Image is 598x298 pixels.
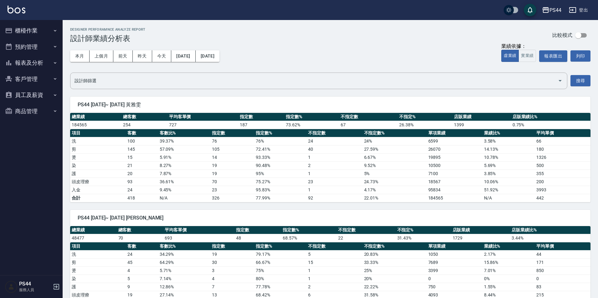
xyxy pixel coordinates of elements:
[238,113,284,121] th: 指定數
[254,145,307,153] td: 72.41 %
[126,275,158,283] td: 5
[70,153,126,161] td: 燙
[70,250,126,258] td: 洗
[210,161,254,169] td: 19
[70,242,126,250] th: 項目
[171,50,195,62] button: [DATE]
[427,169,482,178] td: 7100
[126,258,158,266] td: 45
[482,266,535,275] td: 7.01 %
[363,283,427,291] td: 22.22 %
[535,129,590,137] th: 平均單價
[427,266,482,275] td: 3399
[126,178,158,186] td: 93
[254,194,307,202] td: 77.99%
[8,6,25,13] img: Logo
[396,234,451,242] td: 31.43 %
[482,153,535,161] td: 10.78 %
[482,145,535,153] td: 14.13 %
[235,234,281,242] td: 48
[158,242,210,250] th: 客數比%
[535,194,590,202] td: 442
[196,50,219,62] button: [DATE]
[427,129,482,137] th: 單項業績
[254,137,307,145] td: 76 %
[210,283,254,291] td: 7
[307,186,362,194] td: 1
[535,242,590,250] th: 平均單價
[535,250,590,258] td: 44
[126,186,158,194] td: 24
[511,113,590,121] th: 店販業績比%
[482,258,535,266] td: 15.86 %
[158,153,210,161] td: 5.91 %
[363,258,427,266] td: 33.33 %
[535,153,590,161] td: 1326
[427,258,482,266] td: 7689
[70,234,117,242] td: 48477
[555,76,565,86] button: Open
[307,145,362,153] td: 40
[19,287,51,293] p: 服務人員
[451,226,510,234] th: 店販業績
[163,226,235,234] th: 平均客單價
[363,178,427,186] td: 24.73 %
[482,137,535,145] td: 3.58 %
[126,283,158,291] td: 9
[158,161,210,169] td: 8.27 %
[210,145,254,153] td: 105
[70,275,126,283] td: 染
[254,161,307,169] td: 90.48 %
[126,169,158,178] td: 20
[254,283,307,291] td: 77.78 %
[427,178,482,186] td: 18567
[73,75,555,86] input: 選擇設計師
[70,28,146,32] h2: Designer Perforamnce Analyze Report
[70,137,126,145] td: 洗
[337,234,395,242] td: 22
[158,129,210,137] th: 客數比%
[482,194,535,202] td: N/A
[126,242,158,250] th: 客數
[210,266,254,275] td: 3
[70,186,126,194] td: 入金
[363,194,427,202] td: 22.01%
[482,169,535,178] td: 3.85 %
[307,266,362,275] td: 1
[396,226,451,234] th: 不指定%
[70,226,117,234] th: 總業績
[117,234,163,242] td: 70
[339,121,398,129] td: 67
[126,145,158,153] td: 145
[307,242,362,250] th: 不指定數
[70,258,126,266] td: 剪
[539,4,564,17] button: PS44
[539,50,567,62] button: 報表匯出
[307,153,362,161] td: 1
[126,129,158,137] th: 客數
[121,113,168,121] th: 總客數
[210,137,254,145] td: 76
[78,215,583,221] span: PS44 [DATE]~ [DATE] [PERSON_NAME]
[210,169,254,178] td: 19
[210,178,254,186] td: 70
[307,258,362,266] td: 15
[363,186,427,194] td: 4.17 %
[126,266,158,275] td: 4
[158,178,210,186] td: 36.61 %
[363,161,427,169] td: 9.52 %
[535,283,590,291] td: 83
[3,39,60,55] button: 預約管理
[168,121,238,129] td: 727
[70,50,90,62] button: 本月
[113,50,133,62] button: 前天
[427,250,482,258] td: 1050
[70,161,126,169] td: 染
[363,250,427,258] td: 20.83 %
[70,121,121,129] td: 184565
[210,242,254,250] th: 指定數
[254,275,307,283] td: 80 %
[363,266,427,275] td: 25 %
[168,113,238,121] th: 平均客單價
[3,71,60,87] button: 客戶管理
